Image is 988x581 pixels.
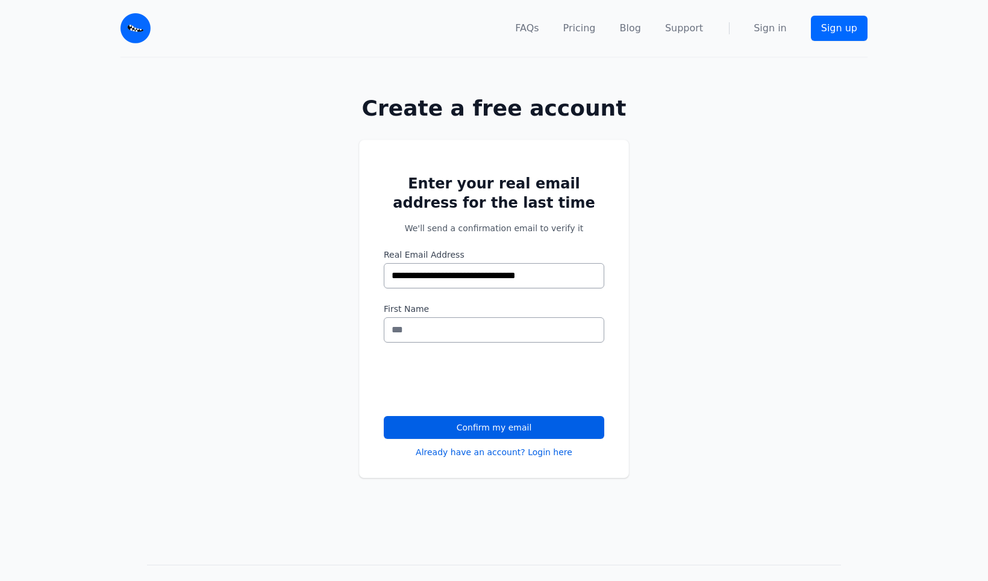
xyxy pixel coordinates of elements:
h1: Create a free account [320,96,668,120]
a: Already have an account? Login here [416,446,572,458]
img: Email Monster [120,13,151,43]
h2: Enter your real email address for the last time [384,174,604,213]
button: Confirm my email [384,416,604,439]
a: FAQs [515,21,539,36]
iframe: reCAPTCHA [384,357,567,404]
label: Real Email Address [384,249,604,261]
a: Pricing [563,21,596,36]
p: We'll send a confirmation email to verify it [384,222,604,234]
label: First Name [384,303,604,315]
a: Blog [620,21,641,36]
a: Sign up [811,16,868,41]
a: Sign in [754,21,787,36]
a: Support [665,21,703,36]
